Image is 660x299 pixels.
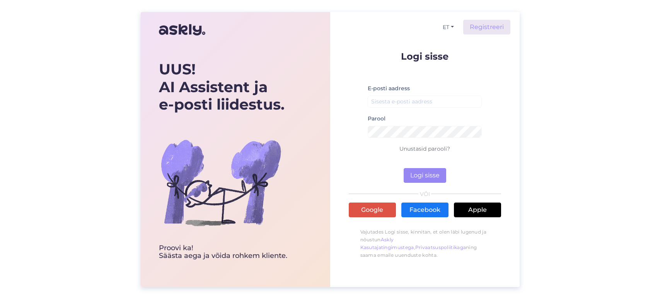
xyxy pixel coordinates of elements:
a: Askly Kasutajatingimustega [360,237,414,250]
a: Registreeri [463,20,510,34]
p: Logi sisse [349,52,501,61]
div: UUS! AI Assistent ja e-posti liidestus. [159,60,287,113]
img: bg-askly [159,120,283,244]
a: Google [349,203,396,217]
label: Parool [368,115,385,123]
p: Vajutades Logi sisse, kinnitan, et olen läbi lugenud ja nõustun , ning saama emaile uuenduste kohta. [349,224,501,263]
a: Apple [454,203,501,217]
button: Logi sisse [404,168,446,183]
div: Proovi ka! Säästa aega ja võida rohkem kliente. [159,244,287,260]
img: Askly [159,21,205,39]
span: VÕI [418,191,431,197]
a: Privaatsuspoliitikaga [415,244,466,250]
input: Sisesta e-posti aadress [368,96,482,108]
button: ET [440,22,457,33]
label: E-posti aadress [368,84,410,93]
a: Facebook [401,203,449,217]
a: Unustasid parooli? [399,145,450,152]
